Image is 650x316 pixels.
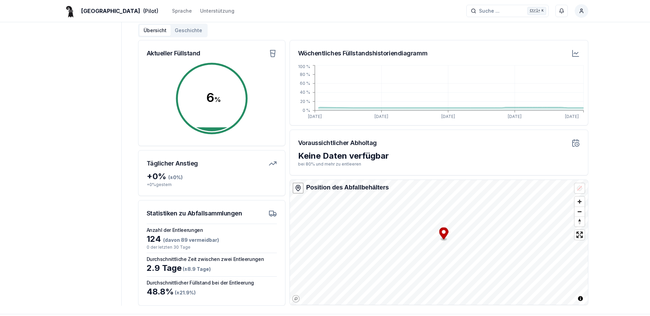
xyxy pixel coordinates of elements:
[147,234,277,245] div: 124
[575,197,585,207] button: Zoom in
[466,5,549,17] button: Suche ...Ctrl+K
[575,183,585,193] button: Location not available
[306,183,389,192] div: Position des Abfallbehälters
[161,237,219,243] span: (davon 89 vermeidbar)
[147,279,277,286] h3: Durchschnittlicher Füllstand bei der Entleerung
[375,114,388,119] tspan: [DATE]
[139,25,171,36] button: Übersicht
[200,7,234,15] a: Unterstützung
[174,290,196,295] span: (± 21.9 %)
[298,138,377,148] h3: Voraussichtlicher Abholtag
[508,114,522,119] tspan: [DATE]
[575,216,585,226] button: Reset bearing to north
[147,182,277,187] p: + 0 % gestern
[292,295,300,303] a: Mapbox logo
[182,266,211,272] span: (± 8.9 Tage )
[147,263,277,274] div: 2.9 Tage
[308,114,321,119] tspan: [DATE]
[147,286,277,297] div: 48.8 %
[147,245,277,250] p: 0 der letzten 30 Tage
[81,7,140,15] span: [GEOGRAPHIC_DATA]
[62,3,78,19] img: Basel Logo
[147,49,200,58] h3: Aktueller Füllstand
[172,8,192,14] div: Sprache
[299,72,310,77] tspan: 80 %
[290,180,589,305] canvas: Map
[147,227,277,234] h3: Anzahl der Entleerungen
[302,108,310,113] tspan: 0 %
[565,114,579,119] tspan: [DATE]
[147,171,277,182] div: + 0 %
[300,99,310,104] tspan: 20 %
[298,161,580,167] p: bei 80% und mehr zu entleeren
[441,114,455,119] tspan: [DATE]
[147,256,277,263] h3: Durchschnittliche Zeit zwischen zwei Entleerungen
[299,81,310,86] tspan: 60 %
[439,227,448,241] div: Map marker
[172,7,192,15] button: Sprache
[143,7,158,15] span: (Pilot)
[168,174,183,180] span: (± 0 %)
[147,209,242,218] h3: Statistiken zu Abfallsammlungen
[147,159,198,168] h3: Täglicher Anstieg
[576,294,585,303] button: Toggle attribution
[298,64,310,69] tspan: 100 %
[575,230,585,240] button: Enter fullscreen
[479,8,500,14] span: Suche ...
[298,49,428,58] h3: Wöchentliches Füllstandshistoriendiagramm
[171,25,206,36] button: Geschichte
[62,7,158,15] a: [GEOGRAPHIC_DATA](Pilot)
[298,150,580,161] div: Keine Daten verfügbar
[575,207,585,216] button: Zoom out
[299,90,310,95] tspan: 40 %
